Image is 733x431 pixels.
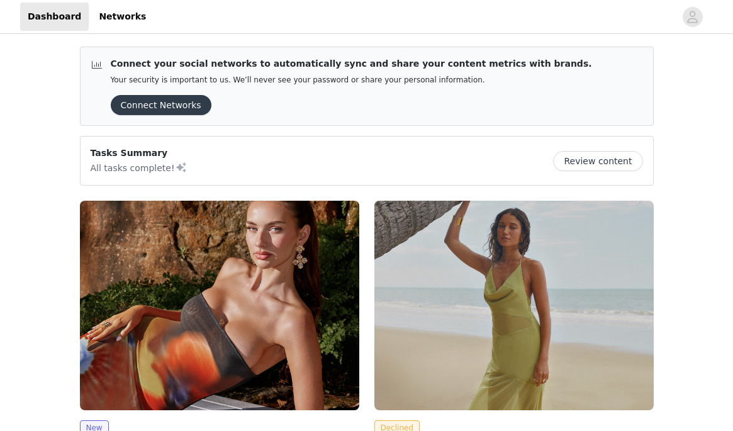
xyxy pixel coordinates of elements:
a: Networks [91,3,154,31]
img: Peppermayo AUS [374,201,654,410]
p: Your security is important to us. We’ll never see your password or share your personal information. [111,76,592,85]
a: Dashboard [20,3,89,31]
p: Tasks Summary [91,147,187,160]
div: avatar [686,7,698,27]
img: Peppermayo EU [80,201,359,410]
p: All tasks complete! [91,160,187,175]
p: Connect your social networks to automatically sync and share your content metrics with brands. [111,57,592,70]
button: Review content [553,151,642,171]
button: Connect Networks [111,95,211,115]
